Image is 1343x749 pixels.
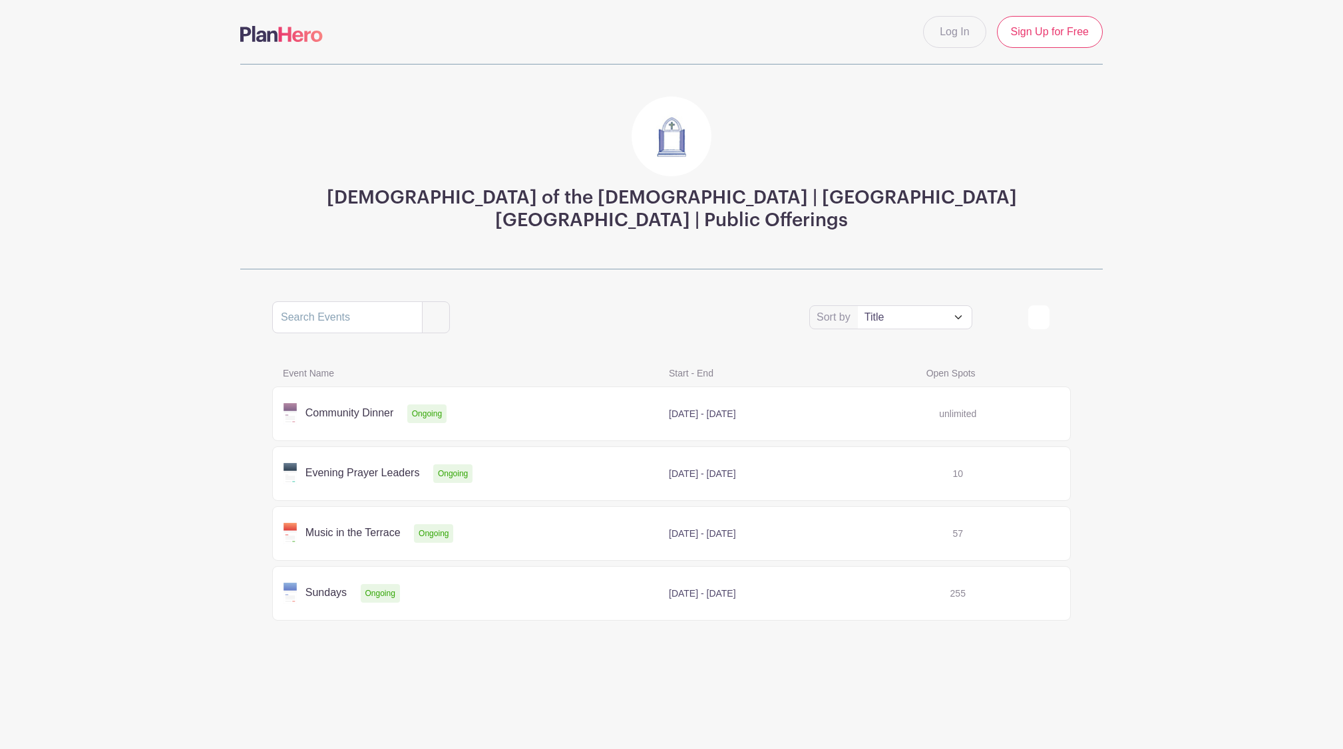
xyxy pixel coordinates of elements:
[272,301,423,333] input: Search Events
[632,96,711,176] img: Doors3.jpg
[1004,305,1071,329] div: order and view
[272,187,1071,231] h3: [DEMOGRAPHIC_DATA] of the [DEMOGRAPHIC_DATA] | [GEOGRAPHIC_DATA] [GEOGRAPHIC_DATA] | Public Offer...
[918,365,1047,381] span: Open Spots
[661,365,918,381] span: Start - End
[923,16,986,48] a: Log In
[817,309,855,325] label: Sort by
[275,365,661,381] span: Event Name
[997,16,1103,48] a: Sign Up for Free
[240,26,323,42] img: logo-507f7623f17ff9eddc593b1ce0a138ce2505c220e1c5a4e2b4648c50719b7d32.svg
